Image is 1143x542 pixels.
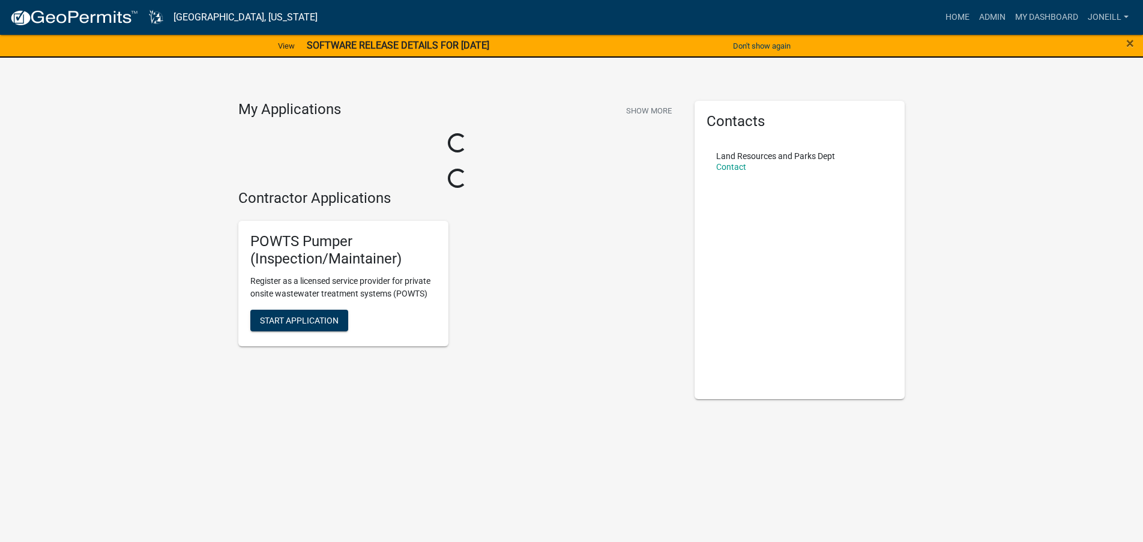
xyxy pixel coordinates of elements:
[173,7,318,28] a: [GEOGRAPHIC_DATA], [US_STATE]
[974,6,1010,29] a: Admin
[716,152,835,160] p: Land Resources and Parks Dept
[307,40,489,51] strong: SOFTWARE RELEASE DETAILS FOR [DATE]
[1126,35,1134,52] span: ×
[238,190,677,207] h4: Contractor Applications
[238,101,341,119] h4: My Applications
[941,6,974,29] a: Home
[238,190,677,356] wm-workflow-list-section: Contractor Applications
[728,36,795,56] button: Don't show again
[250,233,436,268] h5: POWTS Pumper (Inspection/Maintainer)
[1083,6,1133,29] a: joneill
[250,275,436,300] p: Register as a licensed service provider for private onsite wastewater treatment systems (POWTS)
[1126,36,1134,50] button: Close
[273,36,300,56] a: View
[707,113,893,130] h5: Contacts
[1010,6,1083,29] a: My Dashboard
[260,315,339,325] span: Start Application
[250,310,348,331] button: Start Application
[621,101,677,121] button: Show More
[148,9,164,25] img: Dodge County, Wisconsin
[716,162,746,172] a: Contact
